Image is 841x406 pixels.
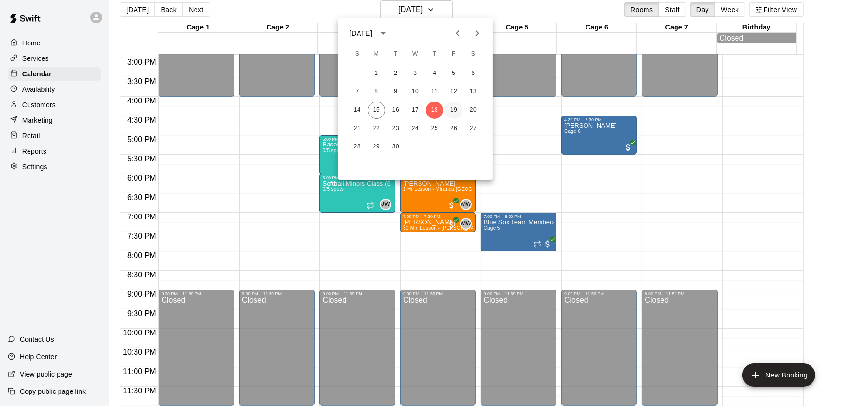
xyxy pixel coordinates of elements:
button: 7 [348,83,366,101]
span: Tuesday [387,44,405,64]
button: 15 [368,101,385,119]
button: calendar view is open, switch to year view [375,25,391,42]
button: 8 [368,83,385,101]
button: 29 [368,138,385,156]
button: 1 [368,65,385,82]
button: 10 [406,83,424,101]
span: Thursday [426,44,443,64]
button: 5 [445,65,463,82]
span: Wednesday [406,44,424,64]
button: 14 [348,101,366,119]
button: 17 [406,101,424,119]
button: Previous month [448,24,467,43]
span: Monday [368,44,385,64]
button: 24 [406,120,424,137]
span: Saturday [465,44,482,64]
div: [DATE] [349,29,372,39]
button: 18 [426,101,443,119]
button: 20 [465,101,482,119]
button: 25 [426,120,443,137]
button: 6 [465,65,482,82]
span: Sunday [348,44,366,64]
button: Next month [467,24,487,43]
button: 30 [387,138,405,156]
button: 2 [387,65,405,82]
button: 4 [426,65,443,82]
button: 27 [465,120,482,137]
button: 16 [387,101,405,119]
button: 9 [387,83,405,101]
button: 11 [426,83,443,101]
button: 26 [445,120,463,137]
span: Friday [445,44,463,64]
button: 19 [445,101,463,119]
button: 13 [465,83,482,101]
button: 3 [406,65,424,82]
button: 28 [348,138,366,156]
button: 22 [368,120,385,137]
button: 12 [445,83,463,101]
button: 21 [348,120,366,137]
button: 23 [387,120,405,137]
